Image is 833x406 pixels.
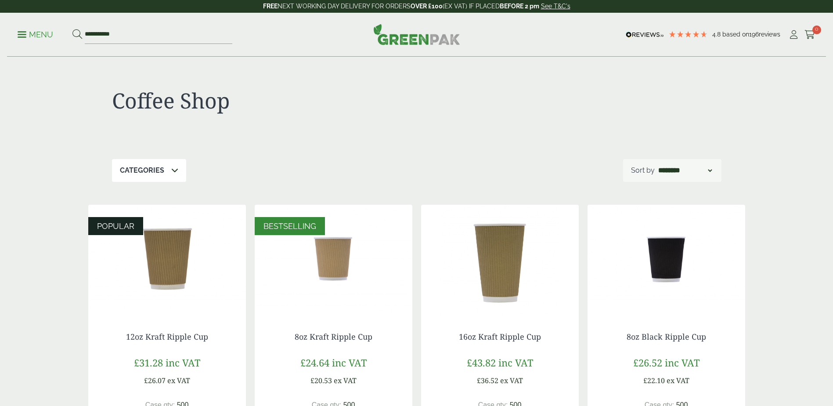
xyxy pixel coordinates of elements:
span: £22.10 [643,376,665,385]
i: Cart [804,30,815,39]
strong: FREE [263,3,278,10]
span: BESTSELLING [263,221,316,231]
strong: BEFORE 2 pm [500,3,539,10]
span: £24.64 [300,356,329,369]
a: 8oz Black Ripple Cup [627,331,706,342]
a: 12oz Kraft Ripple Cup [126,331,208,342]
span: ex VAT [167,376,190,385]
img: 16oz Kraft c [421,205,579,315]
span: ex VAT [334,376,357,385]
p: Sort by [631,165,655,176]
span: £26.07 [144,376,166,385]
span: inc VAT [665,356,700,369]
span: ex VAT [500,376,523,385]
p: Menu [18,29,53,40]
span: 0 [812,25,821,34]
span: inc VAT [332,356,367,369]
span: £26.52 [633,356,662,369]
span: reviews [759,31,780,38]
span: inc VAT [498,356,533,369]
span: ex VAT [667,376,689,385]
div: 4.79 Stars [668,30,708,38]
select: Shop order [656,165,714,176]
p: Categories [120,165,164,176]
img: 12oz Kraft Ripple Cup-0 [88,205,246,315]
strong: OVER £100 [411,3,443,10]
i: My Account [788,30,799,39]
img: REVIEWS.io [626,32,664,38]
span: £36.52 [477,376,498,385]
span: inc VAT [166,356,200,369]
img: 8oz Black Ripple Cup -0 [588,205,745,315]
span: 196 [749,31,759,38]
a: 16oz Kraft Ripple Cup [459,331,541,342]
a: Menu [18,29,53,38]
span: £31.28 [134,356,163,369]
h1: Coffee Shop [112,88,417,113]
img: GreenPak Supplies [373,24,460,45]
span: £20.53 [310,376,332,385]
span: POPULAR [97,221,134,231]
a: 0 [804,28,815,41]
a: 8oz Kraft Ripple Cup [295,331,372,342]
span: 4.8 [712,31,722,38]
a: See T&C's [541,3,570,10]
span: Based on [722,31,749,38]
span: £43.82 [467,356,496,369]
img: 8oz Kraft Ripple Cup-0 [255,205,412,315]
